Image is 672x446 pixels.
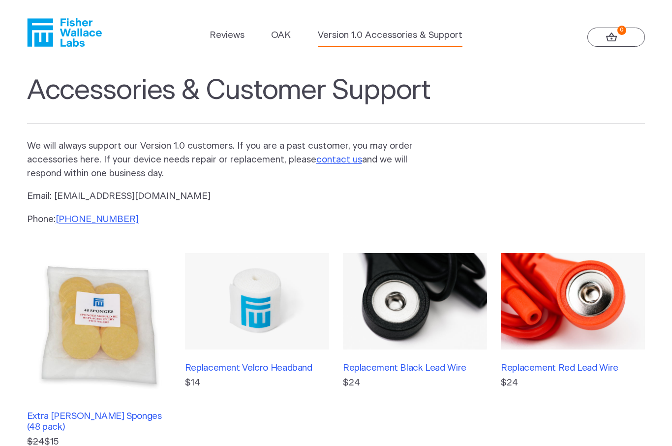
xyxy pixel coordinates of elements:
a: 0 [587,28,645,47]
img: Replacement Red Lead Wire [501,253,645,350]
p: $14 [185,376,329,390]
p: $24 [501,376,645,390]
p: $24 [343,376,487,390]
p: We will always support our Version 1.0 customers. If you are a past customer, you may order acces... [27,139,428,181]
p: Phone: [27,213,428,226]
a: Reviews [210,29,244,42]
a: [PHONE_NUMBER] [56,215,139,224]
h3: Replacement Red Lead Wire [501,363,645,374]
h3: Extra [PERSON_NAME] Sponges (48 pack) [27,411,171,433]
a: Fisher Wallace [27,18,102,47]
img: Replacement Velcro Headband [185,253,329,350]
h1: Accessories & Customer Support [27,74,645,124]
h3: Replacement Black Lead Wire [343,363,487,374]
img: Replacement Black Lead Wire [343,253,487,350]
p: Email: [EMAIL_ADDRESS][DOMAIN_NAME] [27,190,428,203]
a: OAK [271,29,291,42]
a: contact us [316,155,362,164]
a: Version 1.0 Accessories & Support [318,29,462,42]
img: Extra Fisher Wallace Sponges (48 pack) [27,253,171,397]
strong: 0 [617,26,627,35]
h3: Replacement Velcro Headband [185,363,329,374]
